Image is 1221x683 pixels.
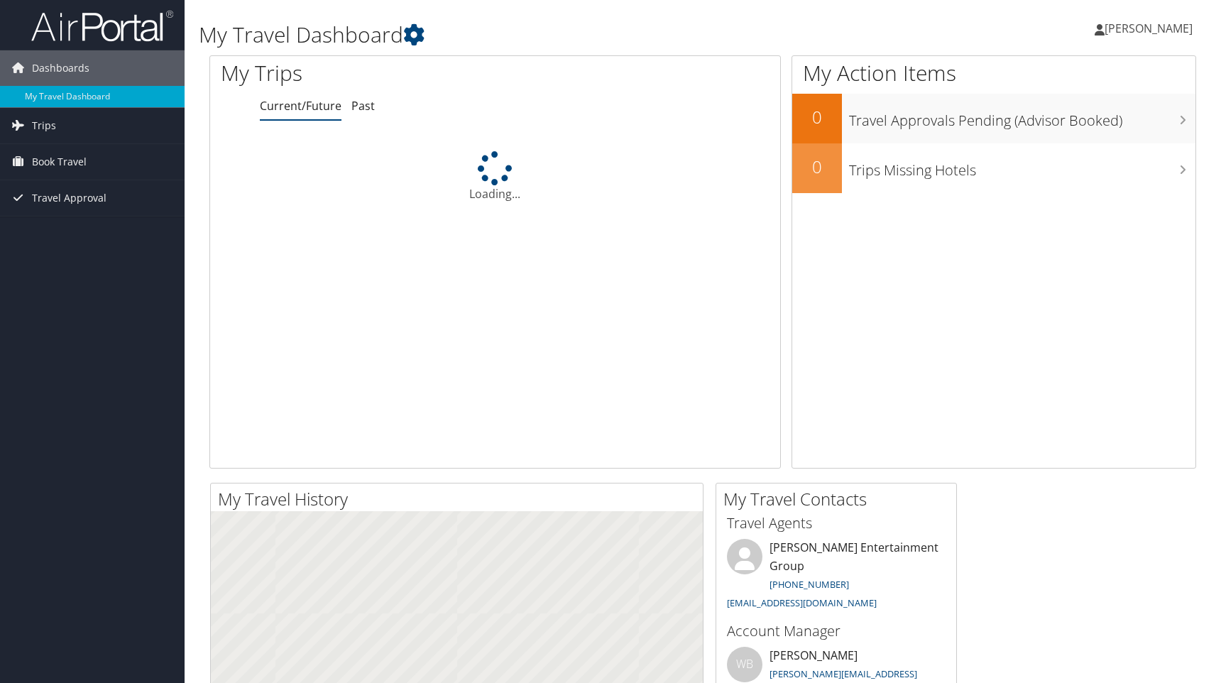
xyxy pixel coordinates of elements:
a: [EMAIL_ADDRESS][DOMAIN_NAME] [727,596,877,609]
span: Travel Approval [32,180,106,216]
a: 0Travel Approvals Pending (Advisor Booked) [792,94,1195,143]
h3: Travel Approvals Pending (Advisor Booked) [849,104,1195,131]
span: Trips [32,108,56,143]
h3: Travel Agents [727,513,946,533]
li: [PERSON_NAME] Entertainment Group [720,539,953,615]
a: 0Trips Missing Hotels [792,143,1195,193]
h2: My Travel Contacts [723,487,956,511]
a: [PHONE_NUMBER] [770,578,849,591]
img: airportal-logo.png [31,9,173,43]
h3: Trips Missing Hotels [849,153,1195,180]
h1: My Action Items [792,58,1195,88]
a: [PERSON_NAME] [1095,7,1207,50]
span: Dashboards [32,50,89,86]
h2: My Travel History [218,487,703,511]
span: [PERSON_NAME] [1105,21,1193,36]
a: Past [351,98,375,114]
h2: 0 [792,105,842,129]
h3: Account Manager [727,621,946,641]
h1: My Trips [221,58,532,88]
a: Current/Future [260,98,341,114]
h2: 0 [792,155,842,179]
span: Book Travel [32,144,87,180]
div: WB [727,647,762,682]
h1: My Travel Dashboard [199,20,871,50]
div: Loading... [210,151,780,202]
